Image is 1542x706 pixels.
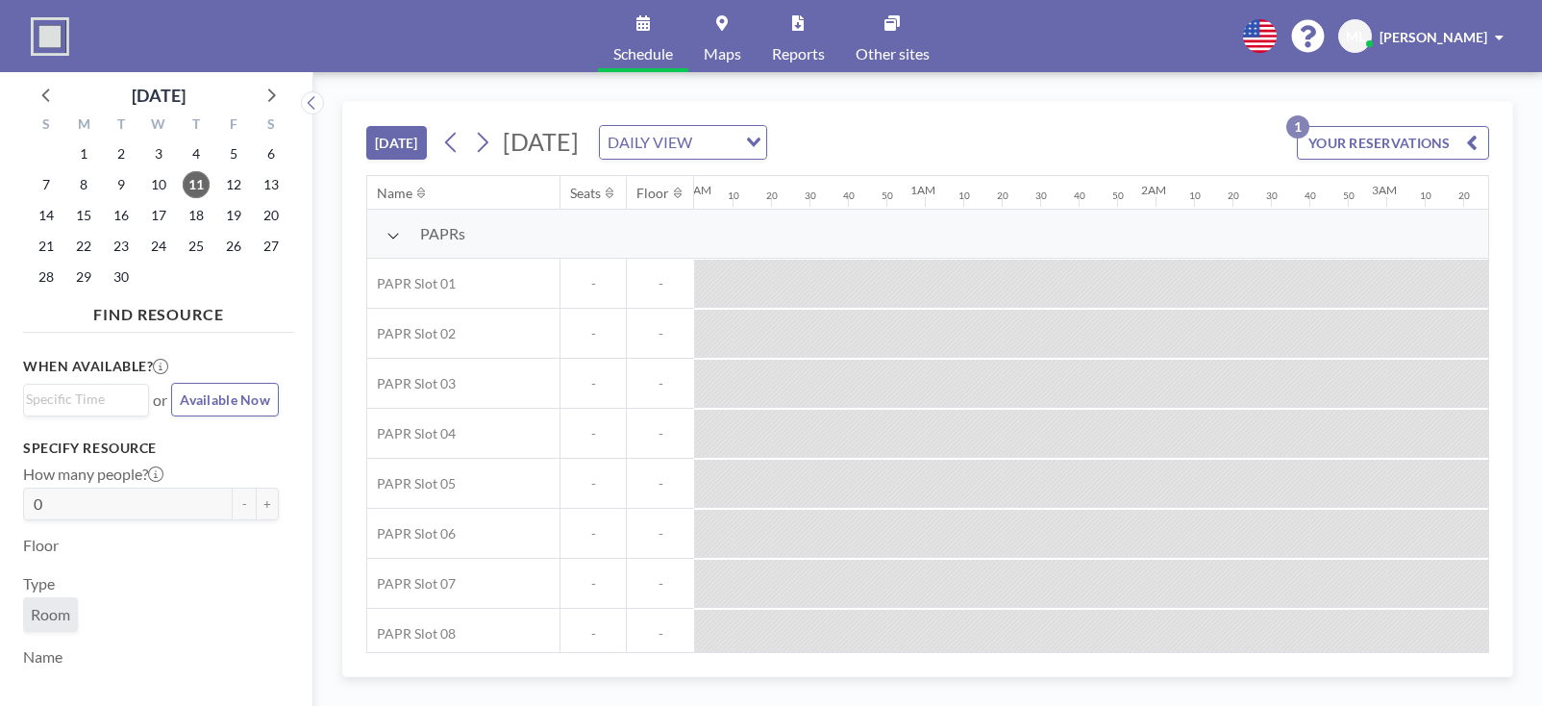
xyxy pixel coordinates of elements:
[214,113,252,139] div: F
[627,625,694,643] span: -
[1297,126,1489,160] button: YOUR RESERVATIONS1
[1141,183,1166,197] div: 2AM
[604,130,696,155] span: DAILY VIEW
[997,189,1008,202] div: 20
[1420,189,1431,202] div: 10
[65,113,103,139] div: M
[132,82,186,109] div: [DATE]
[108,140,135,167] span: Tuesday, September 2, 2025
[560,525,626,542] span: -
[220,171,247,198] span: Friday, September 12, 2025
[1372,183,1397,197] div: 3AM
[171,383,279,416] button: Available Now
[680,183,711,197] div: 12AM
[1458,189,1470,202] div: 20
[1074,189,1085,202] div: 40
[180,391,270,408] span: Available Now
[252,113,289,139] div: S
[31,17,69,56] img: organization-logo
[183,233,210,260] span: Thursday, September 25, 2025
[1035,189,1047,202] div: 30
[560,575,626,593] span: -
[70,233,97,260] span: Monday, September 22, 2025
[627,325,694,342] span: -
[503,127,579,156] span: [DATE]
[23,574,55,593] label: Type
[108,171,135,198] span: Tuesday, September 9, 2025
[560,275,626,292] span: -
[1286,115,1309,139] p: 1
[560,325,626,342] span: -
[145,140,172,167] span: Wednesday, September 3, 2025
[220,202,247,229] span: Friday, September 19, 2025
[24,385,148,414] div: Search for option
[805,189,816,202] div: 30
[560,425,626,442] span: -
[233,488,256,520] button: -
[31,605,70,624] span: Room
[256,488,279,520] button: +
[1228,189,1239,202] div: 20
[1189,189,1201,202] div: 10
[1380,29,1487,45] span: [PERSON_NAME]
[23,536,59,555] label: Floor
[772,46,825,62] span: Reports
[367,425,456,442] span: PAPR Slot 04
[367,575,456,593] span: PAPR Slot 07
[70,171,97,198] span: Monday, September 8, 2025
[627,525,694,542] span: -
[367,475,456,492] span: PAPR Slot 05
[183,202,210,229] span: Thursday, September 18, 2025
[140,113,178,139] div: W
[367,375,456,392] span: PAPR Slot 03
[70,264,97,290] span: Monday, September 29, 2025
[367,625,456,643] span: PAPR Slot 08
[560,375,626,392] span: -
[1305,189,1316,202] div: 40
[366,126,427,160] button: [DATE]
[704,46,741,62] span: Maps
[636,185,669,202] div: Floor
[766,189,778,202] div: 20
[183,171,210,198] span: Thursday, September 11, 2025
[33,202,60,229] span: Sunday, September 14, 2025
[910,183,935,197] div: 1AM
[258,171,285,198] span: Saturday, September 13, 2025
[33,264,60,290] span: Sunday, September 28, 2025
[627,425,694,442] span: -
[145,233,172,260] span: Wednesday, September 24, 2025
[420,224,465,243] span: PAPRs
[220,233,247,260] span: Friday, September 26, 2025
[153,391,167,410] span: or
[367,325,456,342] span: PAPR Slot 02
[103,113,140,139] div: T
[613,46,673,62] span: Schedule
[1266,189,1278,202] div: 30
[367,275,456,292] span: PAPR Slot 01
[258,140,285,167] span: Saturday, September 6, 2025
[177,113,214,139] div: T
[843,189,855,202] div: 40
[33,171,60,198] span: Sunday, September 7, 2025
[698,130,734,155] input: Search for option
[23,647,62,667] label: Name
[367,525,456,542] span: PAPR Slot 06
[627,275,694,292] span: -
[183,140,210,167] span: Thursday, September 4, 2025
[570,185,601,202] div: Seats
[856,46,930,62] span: Other sites
[627,575,694,593] span: -
[33,233,60,260] span: Sunday, September 21, 2025
[1343,189,1355,202] div: 50
[560,475,626,492] span: -
[600,126,766,159] div: Search for option
[108,233,135,260] span: Tuesday, September 23, 2025
[377,185,412,202] div: Name
[70,140,97,167] span: Monday, September 1, 2025
[108,264,135,290] span: Tuesday, September 30, 2025
[627,375,694,392] span: -
[23,465,163,484] label: How many people?
[23,440,279,457] h3: Specify resource
[258,233,285,260] span: Saturday, September 27, 2025
[70,202,97,229] span: Monday, September 15, 2025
